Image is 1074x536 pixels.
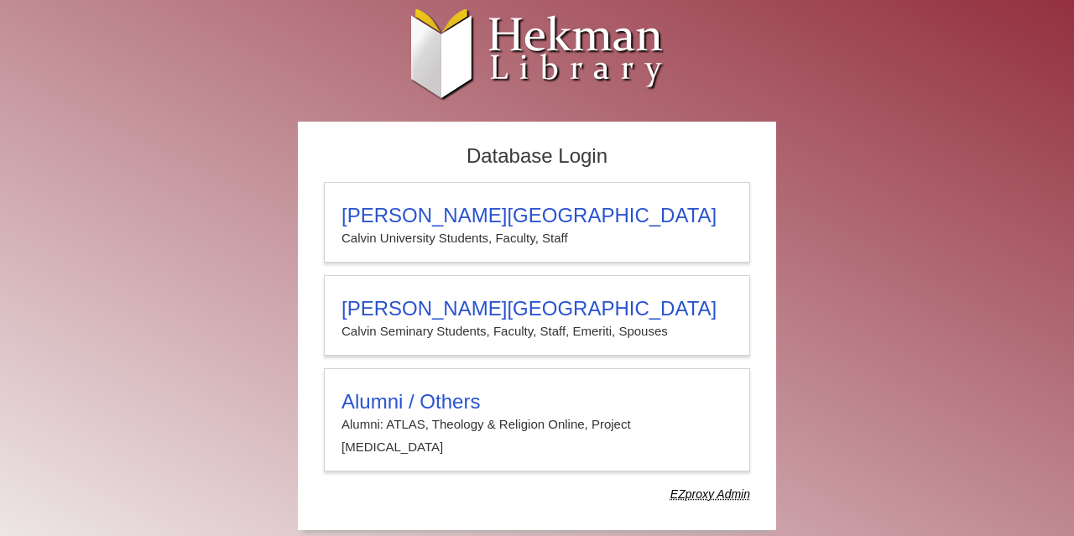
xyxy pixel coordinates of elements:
p: Calvin University Students, Faculty, Staff [341,227,733,249]
h3: [PERSON_NAME][GEOGRAPHIC_DATA] [341,204,733,227]
dfn: Use Alumni login [670,487,750,501]
p: Calvin Seminary Students, Faculty, Staff, Emeriti, Spouses [341,320,733,342]
h2: Database Login [315,139,759,174]
p: Alumni: ATLAS, Theology & Religion Online, Project [MEDICAL_DATA] [341,414,733,458]
summary: Alumni / OthersAlumni: ATLAS, Theology & Religion Online, Project [MEDICAL_DATA] [341,390,733,458]
h3: [PERSON_NAME][GEOGRAPHIC_DATA] [341,297,733,320]
h3: Alumni / Others [341,390,733,414]
a: [PERSON_NAME][GEOGRAPHIC_DATA]Calvin Seminary Students, Faculty, Staff, Emeriti, Spouses [324,275,750,356]
a: [PERSON_NAME][GEOGRAPHIC_DATA]Calvin University Students, Faculty, Staff [324,182,750,263]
